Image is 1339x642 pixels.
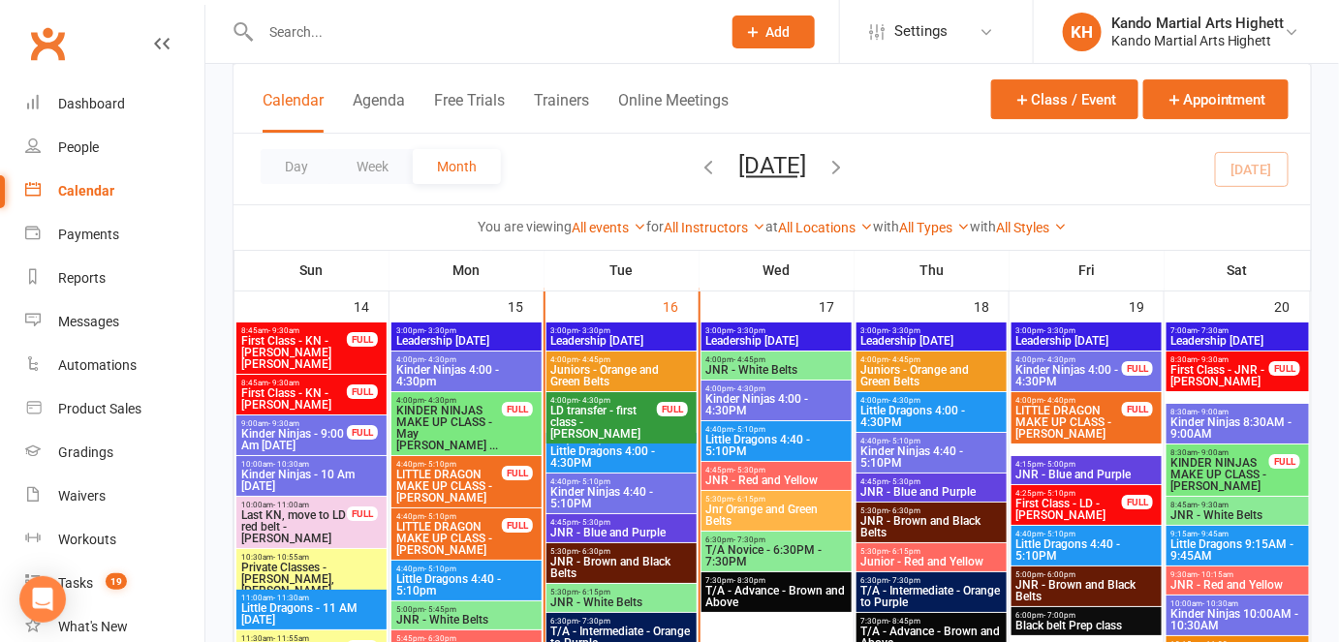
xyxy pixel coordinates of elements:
[240,553,383,562] span: 10:30am
[705,393,848,416] span: Kinder Ninjas 4:00 - 4:30PM
[273,553,309,562] span: - 10:55am
[860,576,1003,585] span: 6:30pm
[1170,538,1306,562] span: Little Dragons 9:15AM - 9:45AM
[705,576,848,585] span: 7:30pm
[240,379,348,387] span: 8:45am
[705,495,848,504] span: 5:30pm
[25,387,204,431] a: Product Sales
[395,469,503,504] span: LITTLE DRAGON MAKE UP CLASS - [PERSON_NAME]
[1015,579,1158,602] span: JNR - Brown and Black Belts
[395,614,538,626] span: JNR - White Belts
[1015,405,1123,440] span: LITTLE DRAGON MAKE UP CLASS - [PERSON_NAME]
[550,588,693,596] span: 5:30pm
[855,250,1010,290] th: Thu
[860,437,1003,445] span: 4:40pm
[1199,501,1230,509] span: - 9:30am
[1269,361,1300,376] div: FULL
[1170,364,1271,387] span: First Class - JNR - [PERSON_NAME]
[705,474,848,486] span: JNR - Red and Yellow
[1015,570,1158,579] span: 5:00pm
[1015,335,1158,347] span: Leadership [DATE]
[550,364,693,387] span: Juniors - Orange and Green Belts
[347,506,378,521] div: FULL
[1170,355,1271,364] span: 8:30am
[734,326,766,335] span: - 3:30pm
[579,588,611,596] span: - 6:15pm
[860,445,1003,469] span: Kinder Ninjas 4:40 - 5:10PM
[705,544,848,567] span: T/A Novice - 6:30PM - 7:30PM
[395,512,503,521] span: 4:40pm
[705,466,848,474] span: 4:45pm
[1203,599,1239,608] span: - 10:30am
[664,220,765,235] a: All Instructors
[502,466,533,480] div: FULL
[1044,326,1076,335] span: - 3:30pm
[1111,32,1285,49] div: Kando Martial Arts Highett
[395,565,538,573] span: 4:40pm
[550,326,693,335] span: 3:00pm
[424,565,456,573] span: - 5:10pm
[1015,364,1123,387] span: Kinder Ninjas 4:00 - 4:30PM
[550,596,693,608] span: JNR - White Belts
[23,19,72,68] a: Clubworx
[395,355,538,364] span: 4:00pm
[705,326,848,335] span: 3:00pm
[273,501,309,509] span: - 11:00am
[860,556,1003,567] span: Junior - Red and Yellow
[478,219,572,234] strong: You are viewing
[860,547,1003,556] span: 5:30pm
[705,585,848,608] span: T/A - Advance - Brown and Above
[1015,611,1158,620] span: 6:00pm
[550,477,693,486] span: 4:40pm
[618,91,729,133] button: Online Meetings
[545,250,700,290] th: Tue
[347,332,378,347] div: FULL
[395,405,503,451] span: KINDER NINJAS MAKE UP CLASS - May [PERSON_NAME] ...
[1015,498,1123,521] span: First Class - LD - [PERSON_NAME]
[25,257,204,300] a: Reports
[395,460,503,469] span: 4:40pm
[424,512,456,521] span: - 5:10pm
[261,149,332,184] button: Day
[1122,402,1153,416] div: FULL
[58,270,106,286] div: Reports
[273,460,309,469] span: - 10:30am
[550,617,693,626] span: 6:30pm
[1129,290,1164,321] div: 19
[347,384,378,399] div: FULL
[579,518,611,527] span: - 5:30pm
[25,82,204,126] a: Dashboard
[25,126,204,169] a: People
[106,573,127,590] span: 19
[240,419,348,428] span: 9:00am
[860,405,1003,428] span: Little Dragons 4:00 - 4:30PM
[240,469,383,492] span: Kinder Ninjas - 10 Am [DATE]
[240,335,348,370] span: First Class - KN - [PERSON_NAME] [PERSON_NAME]
[1170,579,1306,591] span: JNR - Red and Yellow
[1044,460,1076,469] span: - 5:00pm
[1170,501,1306,509] span: 8:45am
[347,425,378,440] div: FULL
[705,504,848,527] span: Jnr Orange and Green Belts
[1170,570,1306,579] span: 9:30am
[395,396,503,405] span: 4:00pm
[58,96,125,111] div: Dashboard
[860,486,1003,498] span: JNR - Blue and Purple
[1044,570,1076,579] span: - 6:00pm
[534,91,589,133] button: Trainers
[550,486,693,509] span: Kinder Ninjas 4:40 - 5:10PM
[255,18,707,46] input: Search...
[738,152,806,179] button: [DATE]
[58,575,93,591] div: Tasks
[1199,355,1230,364] span: - 9:30am
[1170,408,1306,416] span: 8:30am
[1015,396,1123,405] span: 4:00pm
[25,474,204,518] a: Waivers
[434,91,505,133] button: Free Trials
[1170,335,1306,347] span: Leadership [DATE]
[889,437,921,445] span: - 5:10pm
[970,219,996,234] strong: with
[353,91,405,133] button: Agenda
[550,355,693,364] span: 4:00pm
[579,477,611,486] span: - 5:10pm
